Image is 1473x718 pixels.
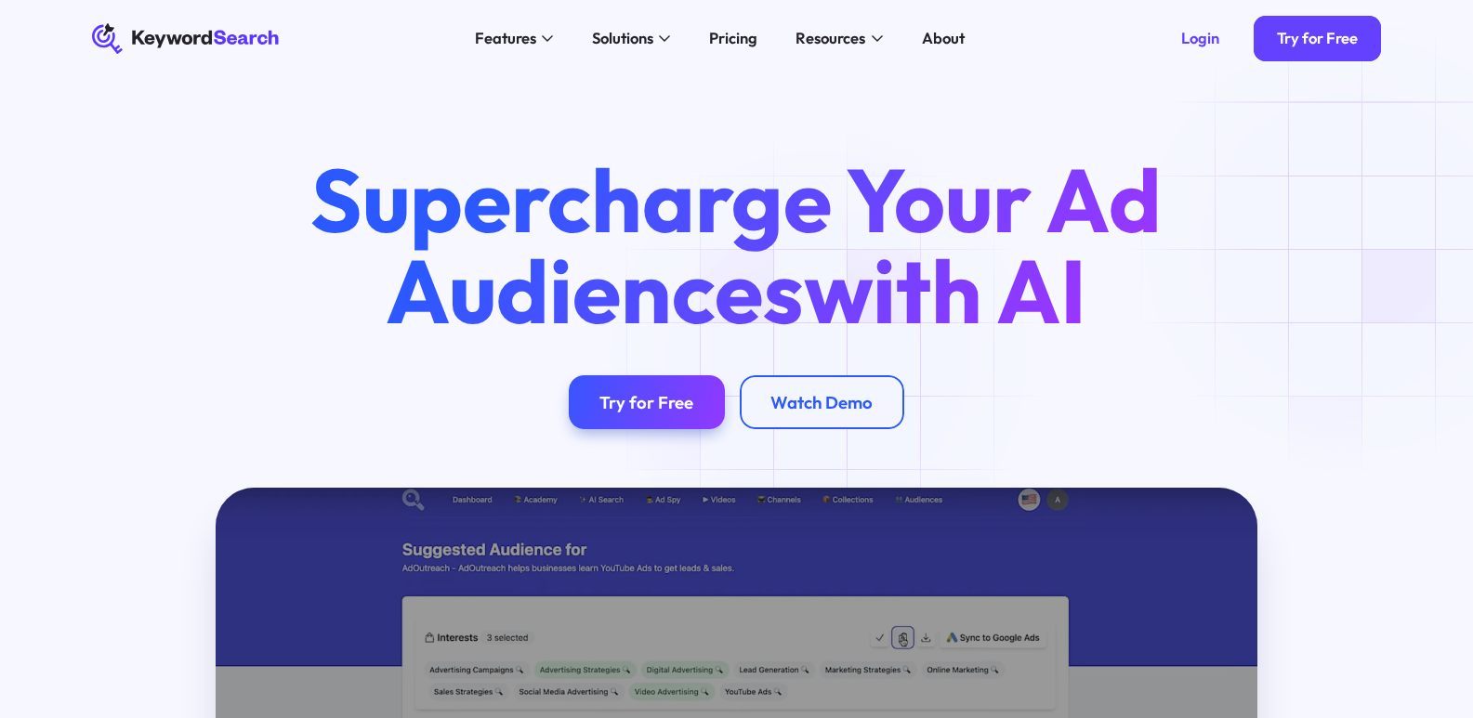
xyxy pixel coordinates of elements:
[1254,16,1381,62] a: Try for Free
[910,23,976,54] a: About
[804,235,1086,346] span: with AI
[273,154,1199,337] h1: Supercharge Your Ad Audiences
[1277,29,1358,48] div: Try for Free
[698,23,769,54] a: Pricing
[770,392,873,413] div: Watch Demo
[475,27,536,50] div: Features
[569,375,724,429] a: Try for Free
[709,27,757,50] div: Pricing
[1158,16,1243,62] a: Login
[592,27,653,50] div: Solutions
[922,27,965,50] div: About
[1181,29,1219,48] div: Login
[599,392,693,413] div: Try for Free
[796,27,865,50] div: Resources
